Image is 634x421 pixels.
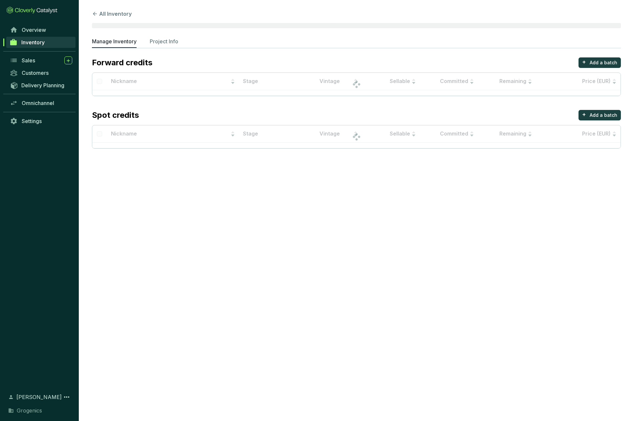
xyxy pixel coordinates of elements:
p: Project Info [150,37,178,45]
p: Manage Inventory [92,37,137,45]
span: Settings [22,118,42,124]
p: Spot credits [92,110,139,120]
a: Sales [7,55,76,66]
span: Sales [22,57,35,64]
p: Forward credits [92,57,152,68]
button: +Add a batch [579,57,621,68]
span: Overview [22,27,46,33]
p: Add a batch [590,112,617,118]
a: Customers [7,67,76,78]
a: Inventory [6,37,76,48]
span: Customers [22,70,49,76]
button: All Inventory [92,10,132,18]
span: Omnichannel [22,100,54,106]
p: + [582,110,586,119]
span: Delivery Planning [21,82,64,89]
a: Delivery Planning [7,80,76,91]
span: Inventory [21,39,45,46]
a: Overview [7,24,76,35]
p: Add a batch [590,59,617,66]
a: Settings [7,116,76,127]
span: Grogenics [17,407,42,414]
span: [PERSON_NAME] [16,393,62,401]
a: Omnichannel [7,97,76,109]
button: +Add a batch [579,110,621,120]
p: + [582,57,586,67]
